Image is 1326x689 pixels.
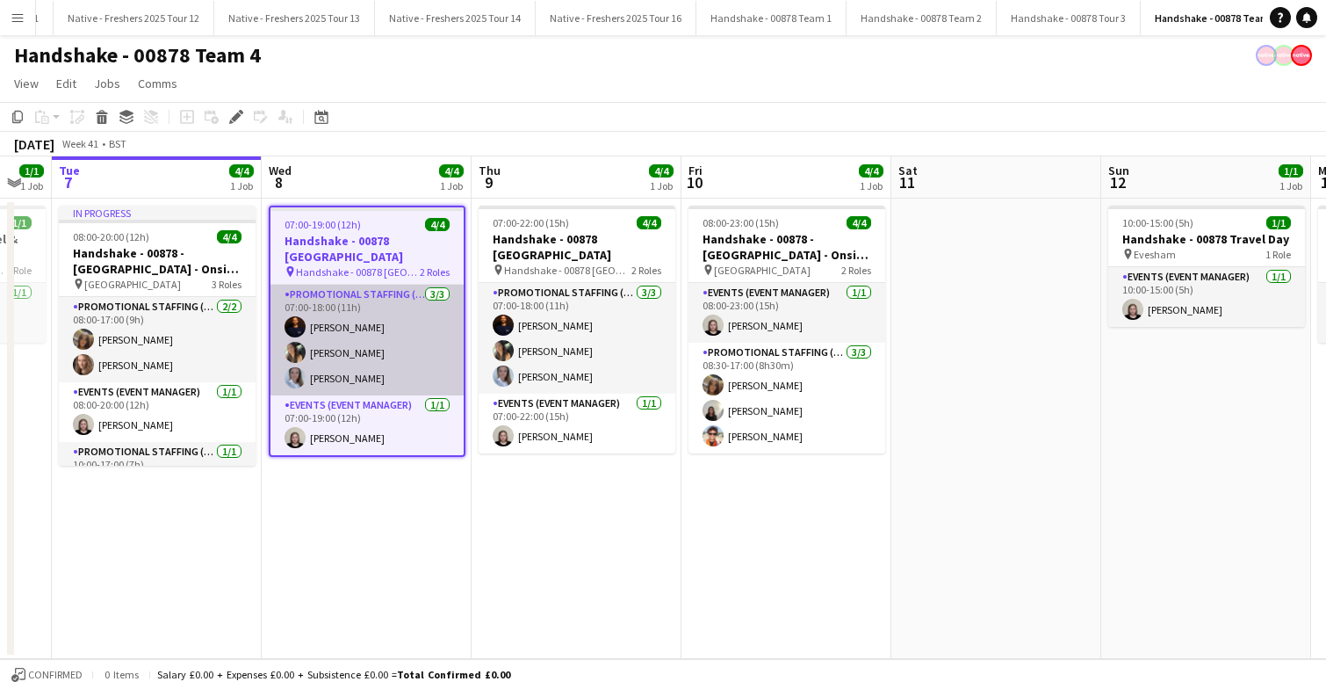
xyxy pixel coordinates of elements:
app-job-card: 08:00-23:00 (15h)4/4Handshake - 00878 - [GEOGRAPHIC_DATA] - Onsite Day [GEOGRAPHIC_DATA]2 RolesEv... [688,206,885,453]
span: 9 [476,172,501,192]
span: 4/4 [649,164,674,178]
span: 4/4 [637,216,661,229]
span: 1 Role [6,264,32,277]
span: 12 [1106,172,1129,192]
span: 4/4 [229,164,254,178]
button: Confirmed [9,665,85,685]
span: Sun [1108,163,1129,178]
span: Tue [59,163,80,178]
h3: Handshake - 00878 [GEOGRAPHIC_DATA] [270,233,464,265]
div: 1 Job [650,179,673,192]
span: 1 Role [1265,248,1291,261]
span: 8 [266,172,292,192]
span: 4/4 [425,218,450,231]
h3: Handshake - 00878 - [GEOGRAPHIC_DATA] - Onsite Day [59,245,256,277]
app-user-avatar: native Staffing [1273,45,1294,66]
button: Native - Freshers 2025 Tour 12 [54,1,214,35]
h1: Handshake - 00878 Team 4 [14,42,261,69]
app-job-card: 07:00-22:00 (15h)4/4Handshake - 00878 [GEOGRAPHIC_DATA] Handshake - 00878 [GEOGRAPHIC_DATA]2 Role... [479,206,675,453]
span: 7 [56,172,80,192]
a: Jobs [87,72,127,95]
button: Native - Freshers 2025 Tour 16 [536,1,696,35]
span: 4/4 [859,164,883,178]
app-card-role: Promotional Staffing (Brand Ambassadors)3/307:00-18:00 (11h)[PERSON_NAME][PERSON_NAME][PERSON_NAME] [479,283,675,394]
app-card-role: Promotional Staffing (Brand Ambassadors)1/110:00-17:00 (7h) [59,442,256,502]
span: 2 Roles [631,264,661,277]
div: BST [109,137,126,150]
app-card-role: Events (Event Manager)1/108:00-20:00 (12h)[PERSON_NAME] [59,382,256,442]
div: [DATE] [14,135,54,153]
div: 1 Job [860,179,883,192]
span: 07:00-19:00 (12h) [285,218,361,231]
span: 0 items [100,668,142,681]
button: Handshake - 00878 Tour 3 [997,1,1141,35]
span: Fri [688,163,703,178]
span: 2 Roles [420,265,450,279]
span: Handshake - 00878 [GEOGRAPHIC_DATA] [296,265,420,279]
span: Handshake - 00878 [GEOGRAPHIC_DATA] [504,264,631,277]
span: Jobs [94,76,120,91]
a: Comms [131,72,184,95]
span: Comms [138,76,177,91]
app-card-role: Promotional Staffing (Brand Ambassadors)3/307:00-18:00 (11h)[PERSON_NAME][PERSON_NAME][PERSON_NAME] [270,285,464,395]
h3: Handshake - 00878 Travel Day [1108,231,1305,247]
button: Native - Freshers 2025 Tour 14 [375,1,536,35]
span: 3 Roles [212,278,241,291]
app-card-role: Events (Event Manager)1/108:00-23:00 (15h)[PERSON_NAME] [688,283,885,343]
app-user-avatar: native Staffing [1256,45,1277,66]
app-job-card: 07:00-19:00 (12h)4/4Handshake - 00878 [GEOGRAPHIC_DATA] Handshake - 00878 [GEOGRAPHIC_DATA]2 Role... [269,206,465,457]
button: Handshake - 00878 Team 2 [847,1,997,35]
app-user-avatar: native Staffing [1291,45,1312,66]
span: 1/1 [19,164,44,178]
span: 1/1 [1266,216,1291,229]
app-card-role: Promotional Staffing (Brand Ambassadors)3/308:30-17:00 (8h30m)[PERSON_NAME][PERSON_NAME][PERSON_N... [688,343,885,453]
span: 08:00-23:00 (15h) [703,216,779,229]
div: In progress [59,206,256,220]
span: Confirmed [28,669,83,681]
app-card-role: Events (Event Manager)1/107:00-22:00 (15h)[PERSON_NAME] [479,394,675,453]
span: 11 [896,172,918,192]
span: Total Confirmed £0.00 [397,668,510,681]
span: Thu [479,163,501,178]
div: 1 Job [440,179,463,192]
span: 4/4 [217,230,241,243]
span: Week 41 [58,137,102,150]
app-card-role: Promotional Staffing (Brand Ambassadors)2/208:00-17:00 (9h)[PERSON_NAME][PERSON_NAME] [59,297,256,382]
app-job-card: 10:00-15:00 (5h)1/1Handshake - 00878 Travel Day Evesham1 RoleEvents (Event Manager)1/110:00-15:00... [1108,206,1305,327]
span: 10:00-15:00 (5h) [1122,216,1193,229]
h3: Handshake - 00878 - [GEOGRAPHIC_DATA] - Onsite Day [688,231,885,263]
span: Wed [269,163,292,178]
span: 1/1 [7,216,32,229]
span: View [14,76,39,91]
button: Handshake - 00878 Team 1 [696,1,847,35]
span: 1/1 [1279,164,1303,178]
app-job-card: In progress08:00-20:00 (12h)4/4Handshake - 00878 - [GEOGRAPHIC_DATA] - Onsite Day [GEOGRAPHIC_DAT... [59,206,256,466]
span: 08:00-20:00 (12h) [73,230,149,243]
a: View [7,72,46,95]
app-card-role: Events (Event Manager)1/110:00-15:00 (5h)[PERSON_NAME] [1108,267,1305,327]
span: Edit [56,76,76,91]
div: 1 Job [1279,179,1302,192]
button: Handshake - 00878 Team 4 [1141,1,1292,35]
app-card-role: Events (Event Manager)1/107:00-19:00 (12h)[PERSON_NAME] [270,395,464,455]
div: 1 Job [230,179,253,192]
div: Salary £0.00 + Expenses £0.00 + Subsistence £0.00 = [157,668,510,681]
span: 2 Roles [841,264,871,277]
span: Evesham [1134,248,1176,261]
h3: Handshake - 00878 [GEOGRAPHIC_DATA] [479,231,675,263]
span: [GEOGRAPHIC_DATA] [84,278,181,291]
span: 10 [686,172,703,192]
span: [GEOGRAPHIC_DATA] [714,264,811,277]
span: 4/4 [439,164,464,178]
span: Sat [898,163,918,178]
a: Edit [49,72,83,95]
span: 4/4 [847,216,871,229]
button: Native - Freshers 2025 Tour 13 [214,1,375,35]
span: 07:00-22:00 (15h) [493,216,569,229]
div: 1 Job [20,179,43,192]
